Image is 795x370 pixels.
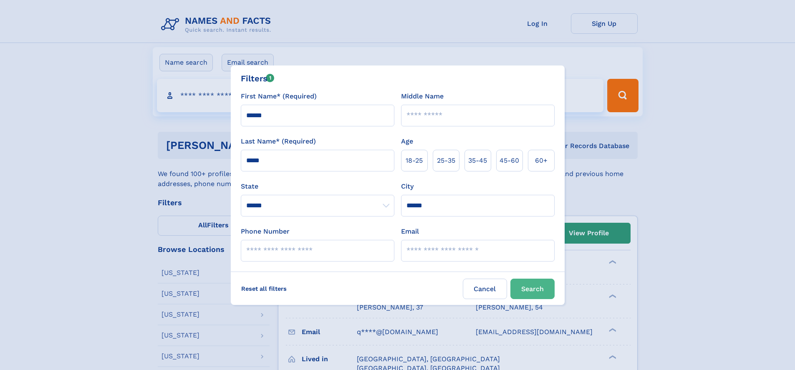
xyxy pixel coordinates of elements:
label: Last Name* (Required) [241,136,316,146]
label: State [241,181,394,191]
label: Phone Number [241,227,290,237]
label: Middle Name [401,91,444,101]
span: 60+ [535,156,548,166]
label: City [401,181,414,191]
span: 45‑60 [500,156,519,166]
span: 18‑25 [406,156,423,166]
label: Age [401,136,413,146]
label: Cancel [463,279,507,299]
label: Reset all filters [236,279,292,299]
span: 25‑35 [437,156,455,166]
button: Search [510,279,555,299]
div: Filters [241,72,275,85]
label: First Name* (Required) [241,91,317,101]
span: 35‑45 [468,156,487,166]
label: Email [401,227,419,237]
